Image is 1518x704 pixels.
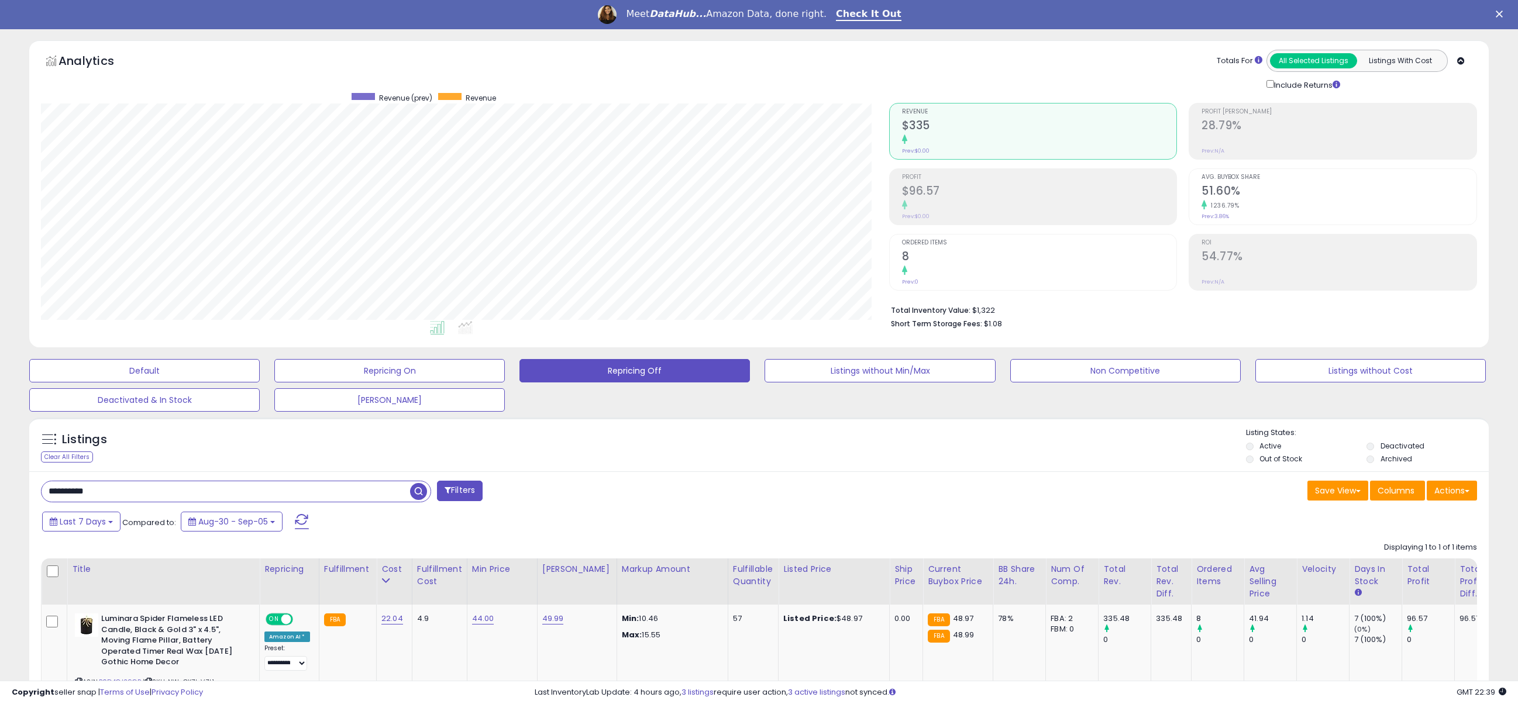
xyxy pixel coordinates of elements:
button: Columns [1370,481,1425,501]
p: 10.46 [622,613,719,624]
div: Close [1496,11,1507,18]
div: Cost [381,563,407,575]
span: 48.99 [953,629,975,640]
h2: 28.79% [1202,119,1476,134]
button: Aug-30 - Sep-05 [181,512,283,532]
a: B0D4CJ29GP [99,677,141,687]
button: Repricing Off [519,359,750,382]
b: Short Term Storage Fees: [891,319,982,329]
small: Prev: 0 [902,278,918,285]
button: Save View [1307,481,1368,501]
img: Profile image for Georgie [598,5,617,24]
button: Last 7 Days [42,512,121,532]
small: Prev: 3.86% [1202,213,1229,220]
div: Ordered Items [1196,563,1239,588]
button: Actions [1427,481,1477,501]
span: Profit [PERSON_NAME] [1202,109,1476,115]
div: Fulfillment [324,563,371,575]
button: [PERSON_NAME] [274,388,505,412]
a: 22.04 [381,613,403,624]
small: FBA [928,630,949,643]
div: 0 [1302,634,1349,645]
strong: Max: [622,629,642,640]
div: 0 [1407,634,1454,645]
button: Listings without Cost [1255,359,1486,382]
small: 1236.79% [1207,201,1239,210]
div: Clear All Filters [41,451,93,463]
div: 0.00 [894,613,914,624]
span: | SKU: NW-QXZI-VZL1 [143,677,214,686]
div: Preset: [264,644,310,671]
span: Columns [1378,485,1414,496]
h2: 51.60% [1202,184,1476,200]
div: 4.9 [417,613,458,624]
div: Totals For [1217,56,1262,67]
div: Markup Amount [622,563,723,575]
div: Include Returns [1258,78,1354,91]
button: All Selected Listings [1270,53,1357,68]
a: 3 listings [681,686,714,698]
div: Current Buybox Price [928,563,988,588]
span: Revenue [902,109,1177,115]
div: [PERSON_NAME] [542,563,612,575]
button: Repricing On [274,359,505,382]
button: Default [29,359,260,382]
small: FBA [928,613,949,626]
button: Deactivated & In Stock [29,388,260,412]
button: Listings With Cost [1357,53,1444,68]
span: Revenue (prev) [379,93,432,103]
button: Non Competitive [1010,359,1241,382]
img: 31GZUh0G1ML._SL40_.jpg [75,613,98,637]
div: 7 (100%) [1354,634,1402,645]
span: Compared to: [122,517,176,528]
div: Num of Comp. [1051,563,1093,588]
div: Days In Stock [1354,563,1397,588]
span: Last 7 Days [60,516,106,527]
span: ON [267,615,281,624]
label: Active [1259,441,1281,451]
small: Prev: N/A [1202,147,1224,154]
p: 15.55 [622,630,719,640]
small: (0%) [1354,624,1371,634]
div: 0 [1196,634,1244,645]
div: Total Rev. [1103,563,1146,588]
span: Profit [902,174,1177,181]
span: 2025-09-13 22:39 GMT [1457,686,1506,698]
a: Check It Out [836,8,901,21]
div: 96.57 [1460,613,1480,624]
div: Velocity [1302,563,1344,575]
button: Listings without Min/Max [765,359,995,382]
strong: Min: [622,613,639,624]
a: Privacy Policy [152,686,203,698]
label: Archived [1381,454,1412,464]
span: Revenue [466,93,496,103]
label: Out of Stock [1259,454,1302,464]
div: 335.48 [1103,613,1151,624]
div: 0 [1249,634,1296,645]
div: 57 [733,613,769,624]
a: 3 active listings [788,686,845,698]
div: Meet Amazon Data, done right. [626,8,827,20]
a: Terms of Use [100,686,150,698]
div: 1.14 [1302,613,1349,624]
small: Prev: $0.00 [902,213,930,220]
h2: $96.57 [902,184,1177,200]
div: 8 [1196,613,1244,624]
div: Total Rev. Diff. [1156,563,1186,600]
h5: Listings [62,432,107,448]
b: Total Inventory Value: [891,305,970,315]
div: Min Price [472,563,532,575]
a: 44.00 [472,613,494,624]
div: 335.48 [1156,613,1182,624]
span: Aug-30 - Sep-05 [198,516,268,527]
span: Avg. Buybox Share [1202,174,1476,181]
div: Repricing [264,563,314,575]
div: 7 (100%) [1354,613,1402,624]
li: $1,322 [891,302,1468,316]
div: Fulfillable Quantity [733,563,773,588]
div: BB Share 24h. [998,563,1041,588]
div: Title [72,563,254,575]
b: Luminara Spider Flameless LED Candle, Black & Gold 3" x 4.5", Moving Flame Pillar, Battery Operat... [101,613,243,671]
div: FBM: 0 [1051,624,1089,634]
span: Ordered Items [902,240,1177,246]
